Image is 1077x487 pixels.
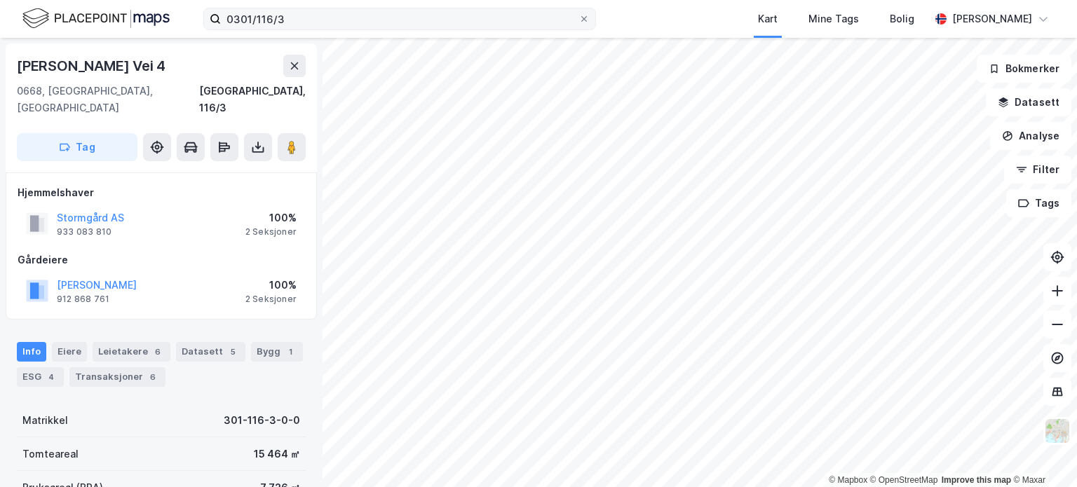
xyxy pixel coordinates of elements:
div: [GEOGRAPHIC_DATA], 116/3 [199,83,306,116]
button: Analyse [990,122,1071,150]
button: Filter [1004,156,1071,184]
div: 912 868 761 [57,294,109,305]
div: Transaksjoner [69,367,165,387]
img: logo.f888ab2527a4732fd821a326f86c7f29.svg [22,6,170,31]
div: 933 083 810 [57,226,111,238]
img: Z [1044,418,1071,444]
div: 301-116-3-0-0 [224,412,300,429]
a: Improve this map [942,475,1011,485]
div: 6 [146,370,160,384]
div: 0668, [GEOGRAPHIC_DATA], [GEOGRAPHIC_DATA] [17,83,199,116]
div: Matrikkel [22,412,68,429]
div: Kontrollprogram for chat [1007,420,1077,487]
div: 4 [44,370,58,384]
div: [PERSON_NAME] [952,11,1032,27]
div: [PERSON_NAME] Vei 4 [17,55,168,77]
div: Eiere [52,342,87,362]
div: Mine Tags [808,11,859,27]
iframe: Chat Widget [1007,420,1077,487]
button: Datasett [986,88,1071,116]
div: 2 Seksjoner [245,226,297,238]
div: 5 [226,345,240,359]
a: Mapbox [829,475,867,485]
div: Leietakere [93,342,170,362]
div: Tomteareal [22,446,79,462]
div: 6 [151,345,165,359]
div: 100% [245,210,297,226]
div: ESG [17,367,64,387]
div: Bygg [251,342,303,362]
div: 15 464 ㎡ [254,446,300,462]
div: 1 [283,345,297,359]
div: Datasett [176,342,245,362]
div: Bolig [890,11,914,27]
button: Tag [17,133,137,161]
div: Hjemmelshaver [18,184,305,201]
div: Kart [758,11,778,27]
button: Bokmerker [977,55,1071,83]
div: Info [17,342,46,362]
input: Søk på adresse, matrikkel, gårdeiere, leietakere eller personer [221,8,578,29]
button: Tags [1006,189,1071,217]
a: OpenStreetMap [870,475,938,485]
div: 2 Seksjoner [245,294,297,305]
div: Gårdeiere [18,252,305,268]
div: 100% [245,277,297,294]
